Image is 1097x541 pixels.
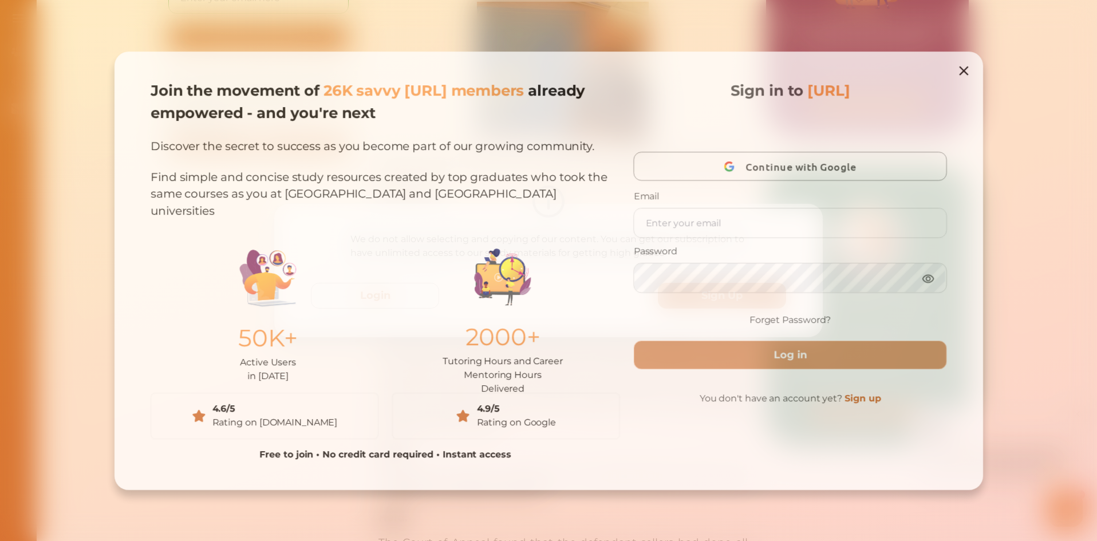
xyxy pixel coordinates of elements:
button: Log in [634,341,950,370]
p: You don't have an account yet? [634,393,950,407]
p: Join the movement of already empowered - and you're next [147,78,618,123]
div: Rating on [DOMAIN_NAME] [208,417,335,431]
span: [URL] [810,80,853,98]
img: Illustration.25158f3c.png [236,249,294,306]
span: 👋 [137,39,147,50]
p: Email [634,189,950,203]
a: 4.9/5Rating on Google [390,394,621,441]
p: 2000+ [464,319,540,356]
div: 4.9/5 [476,404,556,417]
div: 4.6/5 [208,404,335,417]
a: Sign up [847,394,884,405]
div: Nini [129,19,142,30]
button: Continue with Google [634,151,950,180]
p: 50K+ [235,320,295,356]
i: 1 [254,85,263,94]
img: Nini [100,11,122,33]
p: Active Users in [DATE] [236,356,293,384]
span: Continue with Google [748,152,865,179]
input: Enter your email [635,208,950,237]
img: Group%201403.ccdcecb8.png [473,248,531,306]
p: Sign in to [732,78,853,100]
div: Rating on Google [476,417,556,431]
p: Free to join • No credit card required • Instant access [147,450,621,464]
p: Tutoring Hours and Career Mentoring Hours Delivered [441,356,563,385]
p: Password [634,244,950,258]
span: 🌟 [228,61,239,73]
p: Discover the secret to success as you become part of our growing community. [147,123,621,153]
p: Find simple and concise study resources created by top graduates who took the same courses as you... [147,153,621,219]
a: 4.6/5Rating on [DOMAIN_NAME] [147,394,377,441]
p: Hey there If you have any questions, I'm here to help! Just text back 'Hi' and choose from the fo... [100,39,252,73]
span: 26K savvy [URL] members [321,80,524,98]
a: Forget Password? [751,314,834,327]
img: eye.3286bcf0.webp [925,271,938,286]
